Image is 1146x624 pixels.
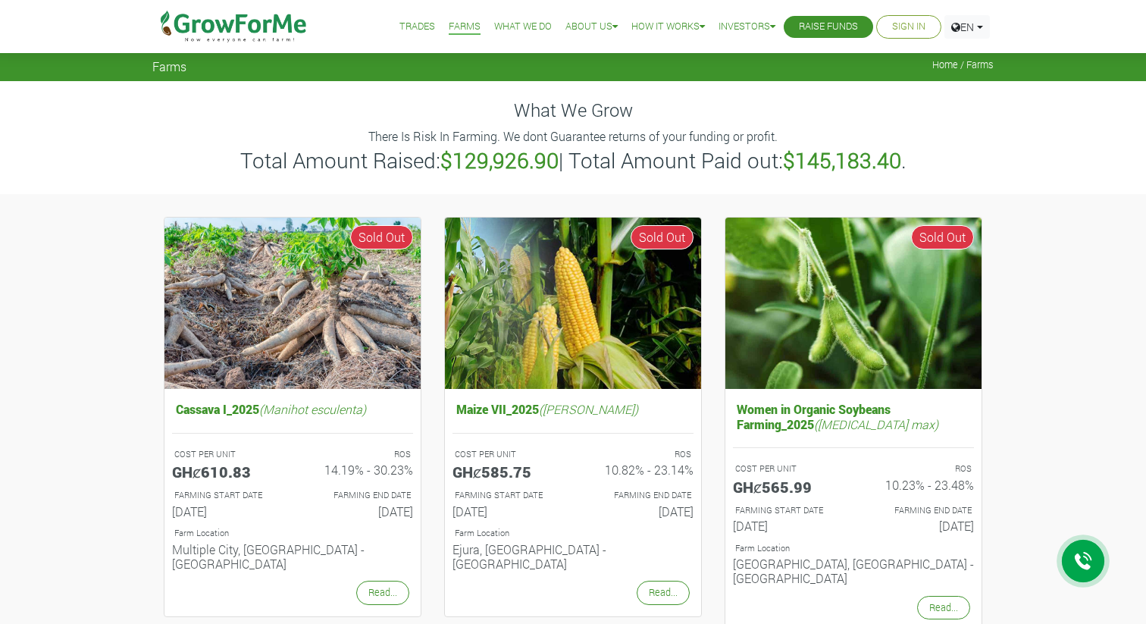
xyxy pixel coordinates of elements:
span: Sold Out [911,225,974,249]
h6: Ejura, [GEOGRAPHIC_DATA] - [GEOGRAPHIC_DATA] [452,542,694,571]
p: FARMING END DATE [867,504,972,517]
img: growforme image [725,218,982,390]
h6: Multiple City, [GEOGRAPHIC_DATA] - [GEOGRAPHIC_DATA] [172,542,413,571]
a: Read... [356,581,409,604]
a: How it Works [631,19,705,35]
h5: GHȼ585.75 [452,463,562,481]
a: Sign In [892,19,925,35]
p: ROS [587,448,691,461]
h5: GHȼ610.83 [172,463,281,481]
img: growforme image [445,218,701,390]
i: ([MEDICAL_DATA] max) [814,416,938,432]
h6: 10.23% - 23.48% [865,478,974,492]
h6: [DATE] [584,504,694,519]
p: FARMING START DATE [174,489,279,502]
a: Raise Funds [799,19,858,35]
p: ROS [867,463,972,475]
p: Location of Farm [735,542,972,555]
p: FARMING START DATE [455,489,559,502]
i: ([PERSON_NAME]) [539,401,638,417]
p: There Is Risk In Farming. We dont Guarantee returns of your funding or profit. [155,127,991,146]
h6: 14.19% - 30.23% [304,463,413,477]
h6: [DATE] [172,504,281,519]
p: Location of Farm [174,527,411,540]
p: COST PER UNIT [455,448,559,461]
span: Home / Farms [932,59,994,71]
a: Read... [917,596,970,619]
h6: [DATE] [865,519,974,533]
h5: GHȼ565.99 [733,478,842,496]
span: Sold Out [350,225,413,249]
p: FARMING END DATE [306,489,411,502]
i: (Manihot esculenta) [259,401,366,417]
p: COST PER UNIT [735,463,840,475]
h3: Total Amount Raised: | Total Amount Paid out: . [155,148,991,174]
h6: [DATE] [304,504,413,519]
h6: 10.82% - 23.14% [584,463,694,477]
p: COST PER UNIT [174,448,279,461]
a: Farms [449,19,481,35]
p: ROS [306,448,411,461]
img: growforme image [164,218,421,390]
span: Farms [152,59,186,74]
p: FARMING START DATE [735,504,840,517]
span: Sold Out [631,225,694,249]
h5: Women in Organic Soybeans Farming_2025 [733,398,974,434]
h5: Maize VII_2025 [452,398,694,420]
a: Read... [637,581,690,604]
a: What We Do [494,19,552,35]
h6: [DATE] [452,504,562,519]
h6: [GEOGRAPHIC_DATA], [GEOGRAPHIC_DATA] - [GEOGRAPHIC_DATA] [733,557,974,585]
b: $145,183.40 [783,146,901,174]
a: Trades [399,19,435,35]
a: Investors [719,19,775,35]
h6: [DATE] [733,519,842,533]
h5: Cassava I_2025 [172,398,413,420]
p: Location of Farm [455,527,691,540]
h4: What We Grow [152,99,994,121]
p: FARMING END DATE [587,489,691,502]
a: EN [944,15,990,39]
a: About Us [565,19,618,35]
b: $129,926.90 [440,146,559,174]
